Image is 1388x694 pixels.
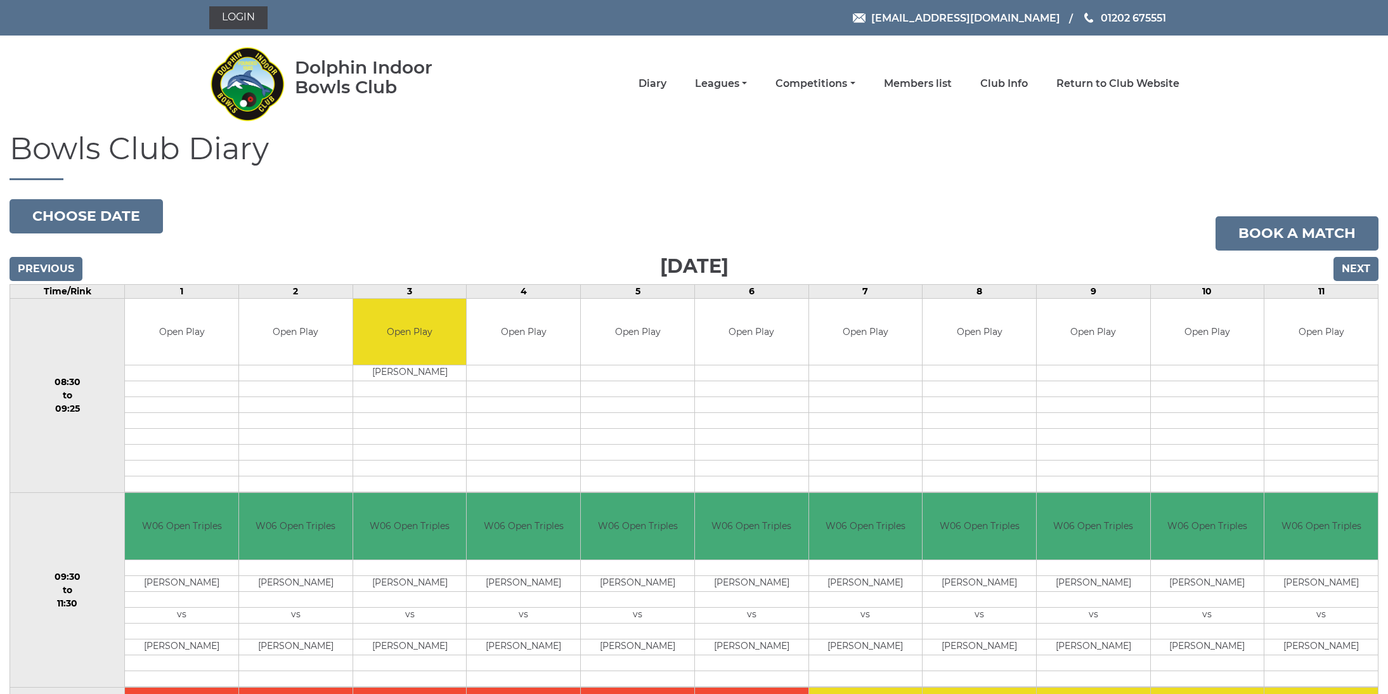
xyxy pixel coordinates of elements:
[1101,11,1166,23] span: 01202 675551
[581,493,694,560] td: W06 Open Triples
[695,493,808,560] td: W06 Open Triples
[923,493,1036,560] td: W06 Open Triples
[353,299,467,365] td: Open Play
[1151,493,1264,560] td: W06 Open Triples
[1264,299,1378,365] td: Open Play
[694,284,808,298] td: 6
[353,607,467,623] td: vs
[581,299,694,365] td: Open Play
[1151,299,1264,365] td: Open Play
[695,299,808,365] td: Open Play
[209,6,268,29] a: Login
[1037,639,1150,655] td: [PERSON_NAME]
[923,299,1036,365] td: Open Play
[10,132,1378,180] h1: Bowls Club Diary
[353,365,467,381] td: [PERSON_NAME]
[1037,299,1150,365] td: Open Play
[809,639,923,655] td: [PERSON_NAME]
[239,284,353,298] td: 2
[10,493,125,688] td: 09:30 to 11:30
[1151,607,1264,623] td: vs
[467,284,581,298] td: 4
[980,77,1028,91] a: Club Info
[581,284,695,298] td: 5
[853,13,866,23] img: Email
[1150,284,1264,298] td: 10
[353,575,467,591] td: [PERSON_NAME]
[1264,575,1378,591] td: [PERSON_NAME]
[10,199,163,233] button: Choose date
[1264,493,1378,560] td: W06 Open Triples
[353,284,467,298] td: 3
[1151,639,1264,655] td: [PERSON_NAME]
[809,607,923,623] td: vs
[295,58,473,97] div: Dolphin Indoor Bowls Club
[1036,284,1150,298] td: 9
[775,77,855,91] a: Competitions
[209,39,285,128] img: Dolphin Indoor Bowls Club
[10,298,125,493] td: 08:30 to 09:25
[1264,639,1378,655] td: [PERSON_NAME]
[884,77,952,91] a: Members list
[1216,216,1378,251] a: Book a match
[125,639,238,655] td: [PERSON_NAME]
[923,607,1036,623] td: vs
[695,575,808,591] td: [PERSON_NAME]
[467,607,580,623] td: vs
[695,639,808,655] td: [PERSON_NAME]
[239,639,353,655] td: [PERSON_NAME]
[695,607,808,623] td: vs
[125,575,238,591] td: [PERSON_NAME]
[1037,607,1150,623] td: vs
[1037,493,1150,560] td: W06 Open Triples
[923,284,1037,298] td: 8
[353,639,467,655] td: [PERSON_NAME]
[1084,13,1093,23] img: Phone us
[353,493,467,560] td: W06 Open Triples
[695,77,747,91] a: Leagues
[581,639,694,655] td: [PERSON_NAME]
[1333,257,1378,281] input: Next
[10,257,82,281] input: Previous
[581,607,694,623] td: vs
[871,11,1060,23] span: [EMAIL_ADDRESS][DOMAIN_NAME]
[809,493,923,560] td: W06 Open Triples
[239,575,353,591] td: [PERSON_NAME]
[239,607,353,623] td: vs
[239,493,353,560] td: W06 Open Triples
[639,77,666,91] a: Diary
[10,284,125,298] td: Time/Rink
[125,284,239,298] td: 1
[581,575,694,591] td: [PERSON_NAME]
[1056,77,1179,91] a: Return to Club Website
[467,639,580,655] td: [PERSON_NAME]
[125,299,238,365] td: Open Play
[125,493,238,560] td: W06 Open Triples
[1264,284,1378,298] td: 11
[467,575,580,591] td: [PERSON_NAME]
[467,299,580,365] td: Open Play
[808,284,923,298] td: 7
[923,575,1036,591] td: [PERSON_NAME]
[853,10,1060,26] a: Email [EMAIL_ADDRESS][DOMAIN_NAME]
[239,299,353,365] td: Open Play
[809,575,923,591] td: [PERSON_NAME]
[1151,575,1264,591] td: [PERSON_NAME]
[1082,10,1166,26] a: Phone us 01202 675551
[125,607,238,623] td: vs
[467,493,580,560] td: W06 Open Triples
[1264,607,1378,623] td: vs
[923,639,1036,655] td: [PERSON_NAME]
[1037,575,1150,591] td: [PERSON_NAME]
[809,299,923,365] td: Open Play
